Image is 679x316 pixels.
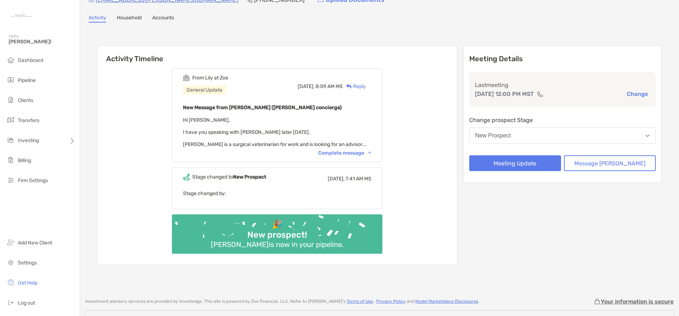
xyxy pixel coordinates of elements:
[6,298,15,307] img: logout icon
[9,39,75,45] span: [PERSON_NAME]!
[343,83,366,90] div: Reply
[625,90,650,98] button: Change
[85,299,479,304] p: Investment advisory services are provided by Investedge . This site is powered by Zoe Financial, ...
[469,127,656,144] button: New Prospect
[6,96,15,104] img: clients icon
[18,280,38,286] span: Get Help
[18,97,33,103] span: Clients
[18,77,36,83] span: Pipeline
[318,150,371,156] div: Complete message
[192,174,266,180] div: Stage changed to
[469,54,656,63] p: Meeting Details
[601,298,674,305] p: Your information is secure
[346,84,352,89] img: Reply icon
[269,219,286,230] div: 🎉
[233,174,266,180] b: New Prospect
[347,299,373,304] a: Terms of Use
[183,104,342,111] b: New Message from [PERSON_NAME] ([PERSON_NAME] concierge)
[346,176,371,182] span: 7:41 AM MS
[6,258,15,267] img: settings icon
[183,86,226,94] div: General Update
[18,240,52,246] span: Add New Client
[208,240,347,249] div: [PERSON_NAME] is now in your pipeline.
[469,116,656,125] p: Change prospect Stage
[469,155,561,171] button: Meeting Update
[6,156,15,164] img: billing icon
[298,83,314,89] span: [DATE],
[415,299,478,304] a: Model Marketplace Disclosures
[18,157,31,164] span: Billing
[564,155,656,171] button: Message [PERSON_NAME]
[475,132,511,139] div: New Prospect
[475,89,534,98] p: [DATE] 12:00 PM MST
[183,74,190,81] img: Event icon
[18,117,39,123] span: Transfers
[98,46,457,63] h6: Activity Timeline
[18,260,37,266] span: Settings
[89,15,106,23] a: Activity
[244,230,310,240] div: New prospect!
[376,299,406,304] a: Privacy Policy
[537,91,543,97] img: communication type
[328,176,345,182] span: [DATE],
[6,55,15,64] img: dashboard icon
[18,57,43,63] span: Dashboard
[475,81,650,89] p: Last meeting
[6,116,15,124] img: transfers icon
[183,189,371,198] p: Stage changed by:
[183,117,366,147] span: Hi [PERSON_NAME], I have you speaking with [PERSON_NAME] later [DATE]. [PERSON_NAME] is a surgica...
[6,76,15,84] img: pipeline icon
[18,300,35,306] span: Log out
[18,178,48,184] span: Firm Settings
[152,15,174,23] a: Accounts
[368,152,371,154] img: Chevron icon
[192,75,228,81] div: From Lily at Zoe
[172,214,382,248] img: Confetti
[117,15,142,23] a: Household
[316,83,343,89] span: 8:09 AM MS
[6,136,15,144] img: investing icon
[6,238,15,247] img: add_new_client icon
[645,135,650,137] img: Open dropdown arrow
[183,174,190,180] img: Event icon
[9,3,34,29] img: Zoe Logo
[6,278,15,287] img: get-help icon
[18,137,39,144] span: Investing
[6,176,15,184] img: firm-settings icon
